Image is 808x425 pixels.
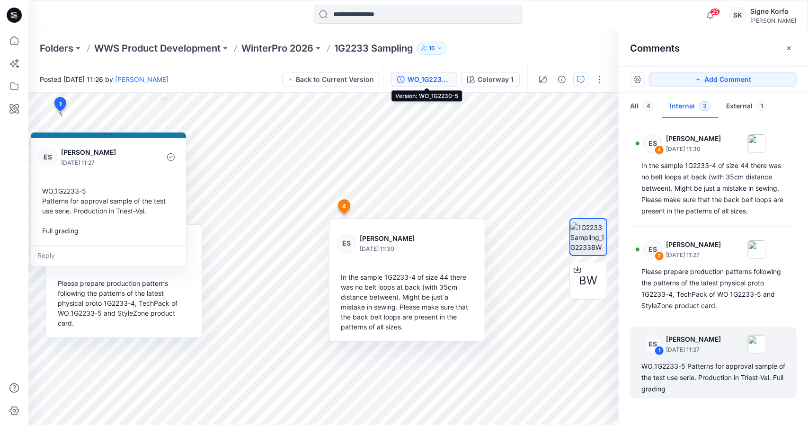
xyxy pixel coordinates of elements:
div: ES [337,234,356,253]
p: 1G2233 Sampling [334,42,413,55]
span: Posted [DATE] 11:26 by [40,74,169,84]
div: WO_1G2233-5 Patterns for approval sample of the test use serie. Production in Triest-Val. Full gr... [641,361,785,395]
span: 3 [699,101,711,111]
div: 1 [655,346,664,355]
p: [DATE] 11:27 [666,250,721,260]
div: Reply [31,245,186,266]
p: [PERSON_NAME] [666,334,721,345]
h2: Comments [630,43,680,54]
p: [DATE] 11:30 [666,144,721,154]
div: Please prepare production patterns following the patterns of the latest physical proto 1G2233-4, ... [54,274,194,332]
button: External [719,95,775,119]
a: WinterPro 2026 [241,42,313,55]
div: ES [643,240,662,259]
p: [PERSON_NAME] [666,133,721,144]
p: [PERSON_NAME] [61,147,138,158]
span: 25 [710,8,720,16]
button: WO_1G2230-5 [391,72,457,87]
button: Add Comment [649,72,797,87]
a: WWS Product Development [94,42,221,55]
span: 4 [642,101,655,111]
div: In the sample 1G2233-4 of size 44 there was no belt loops at back (with 35cm distance between). M... [337,268,477,336]
img: 1G2233 Sampling_1G2233BW [570,222,606,252]
button: All [622,95,662,119]
button: 16 [417,42,447,55]
p: [PERSON_NAME] [666,239,721,250]
div: ES [38,148,57,167]
div: [PERSON_NAME] [750,17,796,24]
span: BW [579,272,598,289]
p: [DATE] 11:30 [360,244,437,254]
div: WO_1G2230-5 [408,74,451,85]
div: ES [643,134,662,153]
a: [PERSON_NAME] [115,75,169,83]
div: Signe Korfa [750,6,796,17]
p: [DATE] 11:27 [61,158,138,168]
div: Colorway 1 [478,74,514,85]
button: Back to Current Version [282,72,380,87]
div: SK [729,7,746,24]
div: 2 [655,251,664,261]
div: In the sample 1G2233-4 of size 44 there was no belt loops at back (with 35cm distance between). M... [641,160,785,217]
div: WO_1G2233-5 Patterns for approval sample of the test use serie. Production in Triest-Val. Full gr... [38,182,178,239]
span: 1 [59,100,62,108]
p: [PERSON_NAME] [360,233,437,244]
div: Please prepare production patterns following the patterns of the latest physical proto 1G2233-4, ... [641,266,785,311]
button: Colorway 1 [461,72,520,87]
span: 1 [756,101,767,111]
p: 16 [429,43,435,53]
div: 4 [655,145,664,155]
span: 4 [342,202,346,211]
a: Folders [40,42,73,55]
div: ES [643,335,662,354]
button: Internal [662,95,719,119]
p: [DATE] 11:27 [666,345,721,354]
button: Details [554,72,569,87]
